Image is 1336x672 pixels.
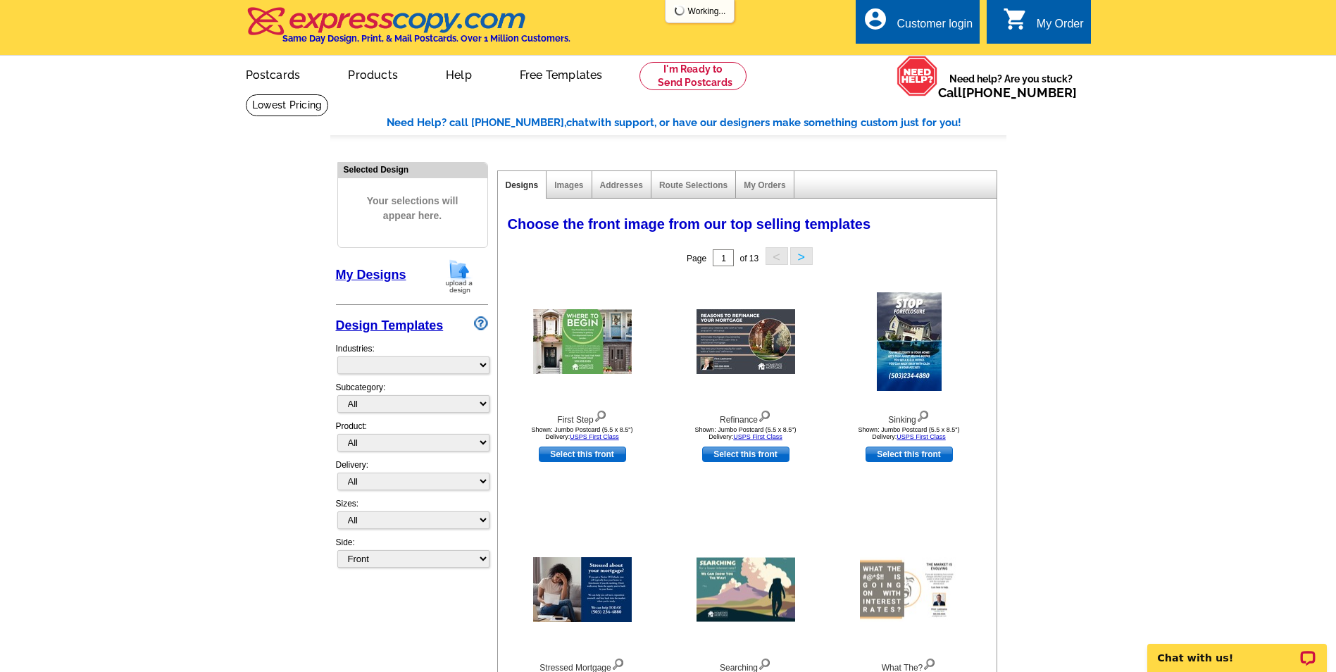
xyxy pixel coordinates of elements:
a: Same Day Design, Print, & Mail Postcards. Over 1 Million Customers. [246,17,570,44]
a: account_circle Customer login [863,15,973,33]
a: use this design [866,447,953,462]
div: Selected Design [338,163,487,176]
a: use this design [539,447,626,462]
div: Customer login [897,18,973,37]
span: chat [566,116,589,129]
img: Sinking [877,292,942,391]
div: Product: [336,420,488,459]
a: USPS First Class [897,433,946,440]
img: Searching [697,558,795,622]
span: Call [938,85,1077,100]
a: USPS First Class [570,433,619,440]
img: view design details [916,407,930,423]
a: Help [423,57,494,90]
button: < [766,247,788,265]
div: Delivery: [336,459,488,497]
a: Postcards [223,57,323,90]
div: Side: [336,536,488,569]
span: Choose the front image from our top selling templates [508,216,871,232]
span: Page [687,254,706,263]
div: Shown: Jumbo Postcard (5.5 x 8.5") Delivery: [832,426,987,440]
iframe: LiveChat chat widget [1138,628,1336,672]
img: First Step [533,309,632,374]
a: Addresses [600,180,643,190]
img: Refinance [697,309,795,374]
a: Design Templates [336,318,444,332]
div: Shown: Jumbo Postcard (5.5 x 8.5") Delivery: [505,426,660,440]
img: view design details [758,655,771,671]
span: of 13 [739,254,758,263]
button: > [790,247,813,265]
img: view design details [923,655,936,671]
img: Stressed Mortgage [533,557,632,622]
div: Sinking [832,407,987,426]
a: Products [325,57,420,90]
div: Subcategory: [336,381,488,420]
a: My Designs [336,268,406,282]
img: view design details [611,655,625,671]
a: Designs [506,180,539,190]
a: My Orders [744,180,785,190]
div: Sizes: [336,497,488,536]
div: My Order [1037,18,1084,37]
a: [PHONE_NUMBER] [962,85,1077,100]
a: Images [554,180,583,190]
a: shopping_cart My Order [1003,15,1084,33]
img: view design details [758,407,771,423]
img: What The? [860,558,959,622]
div: Industries: [336,335,488,381]
a: Route Selections [659,180,728,190]
img: design-wizard-help-icon.png [474,316,488,330]
div: Shown: Jumbo Postcard (5.5 x 8.5") Delivery: [668,426,823,440]
i: account_circle [863,6,888,32]
span: Your selections will appear here. [349,180,477,237]
span: Need help? Are you stuck? [938,72,1084,100]
a: Free Templates [497,57,625,90]
img: upload-design [441,259,477,294]
h4: Same Day Design, Print, & Mail Postcards. Over 1 Million Customers. [282,33,570,44]
div: Refinance [668,407,823,426]
a: use this design [702,447,789,462]
div: First Step [505,407,660,426]
div: Need Help? call [PHONE_NUMBER], with support, or have our designers make something custom just fo... [387,115,1006,131]
a: USPS First Class [733,433,782,440]
img: loading... [674,5,685,16]
img: view design details [594,407,607,423]
img: help [897,56,938,97]
i: shopping_cart [1003,6,1028,32]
